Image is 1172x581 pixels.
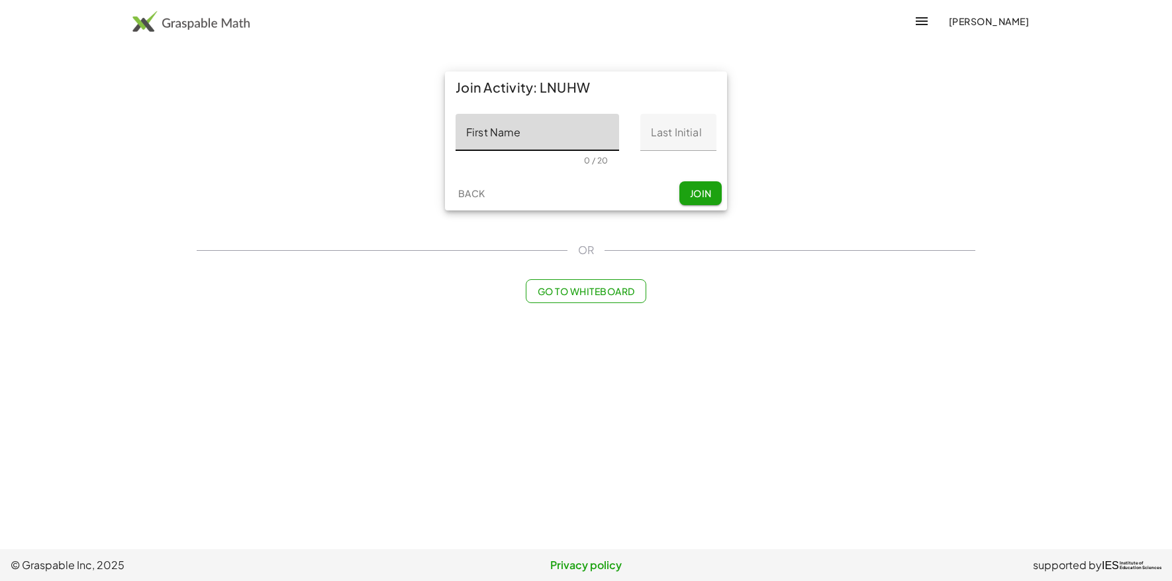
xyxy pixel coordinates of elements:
[578,242,594,258] span: OR
[445,71,727,103] div: Join Activity: LNUHW
[526,279,646,303] button: Go to Whiteboard
[679,181,722,205] button: Join
[11,557,394,573] span: © Graspable Inc, 2025
[584,156,608,165] div: 0 / 20
[1120,561,1161,570] span: Institute of Education Sciences
[394,557,777,573] a: Privacy policy
[450,181,493,205] button: Back
[1033,557,1102,573] span: supported by
[537,285,634,297] span: Go to Whiteboard
[689,187,711,199] span: Join
[1102,557,1161,573] a: IESInstitute ofEducation Sciences
[938,9,1040,33] button: [PERSON_NAME]
[948,15,1029,27] span: [PERSON_NAME]
[458,187,485,199] span: Back
[1102,559,1119,572] span: IES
